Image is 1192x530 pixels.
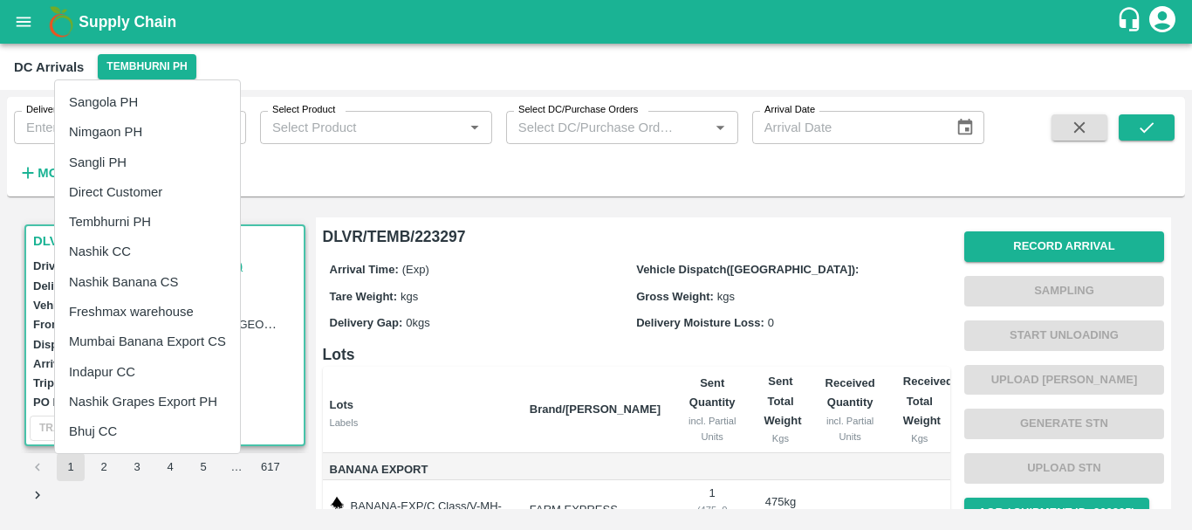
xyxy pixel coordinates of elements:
li: Tembhurni PH [55,207,240,237]
li: Bhuj CC [55,416,240,446]
li: Freshmax warehouse [55,297,240,327]
li: Nimgaon PH [55,117,240,147]
li: Direct Customer [55,177,240,207]
li: Nashik Grapes Export PH [55,387,240,416]
li: Sangola PH [55,87,240,117]
li: Nashik Banana CS [55,267,240,297]
li: Nashik CC [55,237,240,266]
li: Indapur CC [55,357,240,387]
li: Mumbai Banana Export CS [55,327,240,356]
li: Sangli PH [55,148,240,177]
